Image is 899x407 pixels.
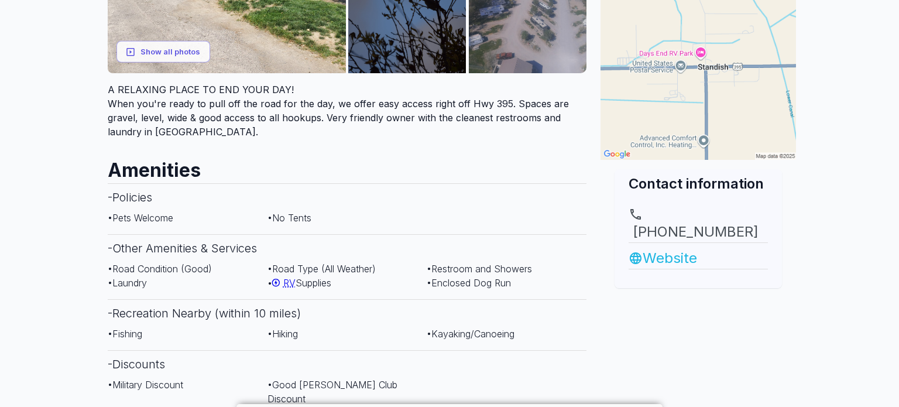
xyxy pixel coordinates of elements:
[108,277,147,289] span: • Laundry
[267,277,331,289] span: • Supplies
[427,263,532,275] span: • Restroom and Showers
[108,379,183,391] span: • Military Discount
[629,248,768,269] a: Website
[108,83,586,139] div: When you're ready to pull off the road for the day, we offer easy access right off Hwy 395. Space...
[108,350,586,378] h3: - Discounts
[283,277,296,289] span: RV
[267,212,311,224] span: • No Tents
[267,379,397,405] span: • Good [PERSON_NAME] Club Discount
[108,148,586,183] h2: Amenities
[108,299,586,327] h3: - Recreation Nearby (within 10 miles)
[427,328,514,340] span: • Kayaking/Canoeing
[116,41,210,63] button: Show all photos
[629,207,768,242] a: [PHONE_NUMBER]
[629,174,768,193] h2: Contact information
[108,183,586,211] h3: - Policies
[108,212,173,224] span: • Pets Welcome
[108,263,212,275] span: • Road Condition (Good)
[108,328,142,340] span: • Fishing
[272,277,296,289] a: RV
[267,328,298,340] span: • Hiking
[108,234,586,262] h3: - Other Amenities & Services
[427,277,511,289] span: • Enclosed Dog Run
[267,263,376,275] span: • Road Type (All Weather)
[108,84,294,95] span: A RELAXING PLACE TO END YOUR DAY!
